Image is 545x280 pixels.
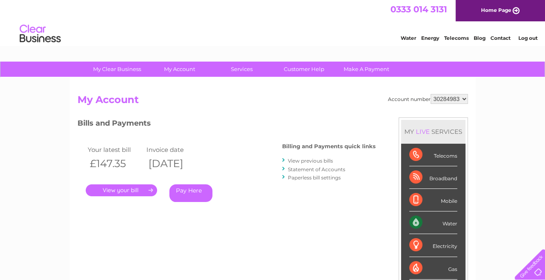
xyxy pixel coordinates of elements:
th: [DATE] [144,155,203,172]
a: Contact [490,35,511,41]
a: Pay Here [169,184,212,202]
a: Make A Payment [333,62,400,77]
div: LIVE [414,128,431,135]
a: Paperless bill settings [288,174,341,181]
a: View previous bills [288,158,333,164]
a: Customer Help [270,62,338,77]
h4: Billing and Payments quick links [282,143,376,149]
div: Mobile [409,189,457,211]
div: Electricity [409,234,457,257]
a: Water [401,35,416,41]
h2: My Account [78,94,468,110]
th: £147.35 [86,155,145,172]
a: Blog [474,35,486,41]
h3: Bills and Payments [78,117,376,132]
div: Water [409,211,457,234]
td: Your latest bill [86,144,145,155]
div: Clear Business is a trading name of Verastar Limited (registered in [GEOGRAPHIC_DATA] No. 3667643... [79,5,467,40]
div: Account number [388,94,468,104]
img: logo.png [19,21,61,46]
div: Gas [409,257,457,280]
a: Statement of Accounts [288,166,345,172]
div: Telecoms [409,144,457,166]
div: Broadband [409,166,457,189]
a: . [86,184,157,196]
a: 0333 014 3131 [390,4,447,14]
div: MY SERVICES [401,120,465,143]
a: Log out [518,35,537,41]
td: Invoice date [144,144,203,155]
a: Services [208,62,276,77]
a: Telecoms [444,35,469,41]
a: My Account [146,62,213,77]
a: Energy [421,35,439,41]
a: My Clear Business [83,62,151,77]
